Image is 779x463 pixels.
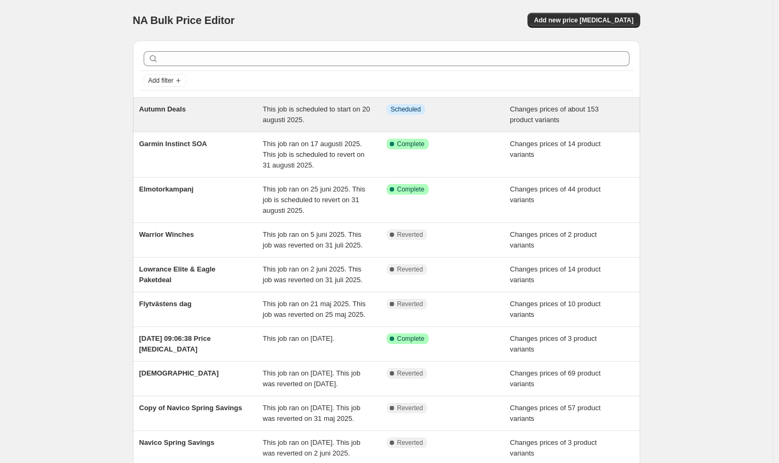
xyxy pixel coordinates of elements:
[528,13,640,28] button: Add new price [MEDICAL_DATA]
[263,105,370,124] span: This job is scheduled to start on 20 augusti 2025.
[263,185,365,214] span: This job ran on 25 juni 2025. This job is scheduled to revert on 31 augusti 2025.
[510,265,601,284] span: Changes prices of 14 product variants
[144,74,186,87] button: Add filter
[510,334,597,353] span: Changes prices of 3 product variants
[139,265,216,284] span: Lowrance Elite & Eagle Paketdeal
[510,230,597,249] span: Changes prices of 2 product variants
[139,230,194,238] span: Warrior Winches
[139,105,186,113] span: Autumn Deals
[510,438,597,457] span: Changes prices of 3 product variants
[397,140,424,148] span: Complete
[133,14,235,26] span: NA Bulk Price Editor
[263,404,360,422] span: This job ran on [DATE]. This job was reverted on 31 maj 2025.
[139,300,192,308] span: Flytvästens dag
[397,185,424,194] span: Complete
[263,369,360,388] span: This job ran on [DATE]. This job was reverted on [DATE].
[510,105,599,124] span: Changes prices of about 153 product variants
[397,230,423,239] span: Reverted
[263,230,363,249] span: This job ran on 5 juni 2025. This job was reverted on 31 juli 2025.
[139,404,242,412] span: Copy of Navico Spring Savings
[263,334,334,342] span: This job ran on [DATE].
[139,140,207,148] span: Garmin Instinct SOA
[397,369,423,378] span: Reverted
[397,265,423,274] span: Reverted
[148,76,174,85] span: Add filter
[510,140,601,158] span: Changes prices of 14 product variants
[391,105,421,114] span: Scheduled
[139,369,219,377] span: [DEMOGRAPHIC_DATA]
[263,300,366,318] span: This job ran on 21 maj 2025. This job was reverted on 25 maj 2025.
[263,140,365,169] span: This job ran on 17 augusti 2025. This job is scheduled to revert on 31 augusti 2025.
[397,300,423,308] span: Reverted
[139,438,215,446] span: Navico Spring Savings
[510,404,601,422] span: Changes prices of 57 product variants
[263,438,360,457] span: This job ran on [DATE]. This job was reverted on 2 juni 2025.
[510,185,601,204] span: Changes prices of 44 product variants
[397,438,423,447] span: Reverted
[139,334,211,353] span: [DATE] 09:06:38 Price [MEDICAL_DATA]
[263,265,363,284] span: This job ran on 2 juni 2025. This job was reverted on 31 juli 2025.
[510,369,601,388] span: Changes prices of 69 product variants
[510,300,601,318] span: Changes prices of 10 product variants
[139,185,194,193] span: Elmotorkampanj
[397,334,424,343] span: Complete
[397,404,423,412] span: Reverted
[534,16,633,25] span: Add new price [MEDICAL_DATA]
